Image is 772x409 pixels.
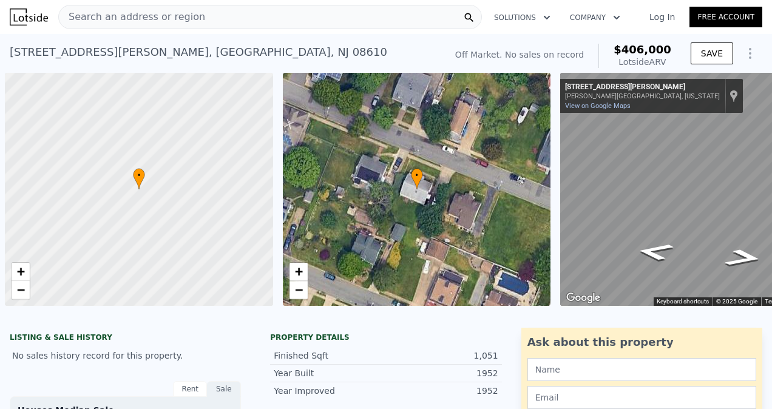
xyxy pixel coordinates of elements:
span: $406,000 [614,43,671,56]
div: Year Built [274,367,386,379]
div: Lotside ARV [614,56,671,68]
div: Property details [270,333,501,342]
button: Solutions [484,7,560,29]
input: Email [527,386,756,409]
div: Year Improved [274,385,386,397]
div: 1,051 [386,350,498,362]
a: Log In [635,11,689,23]
a: View on Google Maps [565,102,631,110]
button: Show Options [738,41,762,66]
img: Google [563,290,603,306]
span: © 2025 Google [716,298,757,305]
a: Zoom in [289,263,308,281]
span: • [133,170,145,181]
div: No sales history record for this property. [10,345,241,367]
div: [STREET_ADDRESS][PERSON_NAME] [565,83,720,92]
button: SAVE [691,42,733,64]
img: Lotside [10,8,48,25]
div: [PERSON_NAME][GEOGRAPHIC_DATA], [US_STATE] [565,92,720,100]
div: LISTING & SALE HISTORY [10,333,241,345]
div: Ask about this property [527,334,756,351]
div: • [133,168,145,189]
div: Sale [207,381,241,397]
div: 1952 [386,385,498,397]
input: Name [527,358,756,381]
a: Zoom out [289,281,308,299]
a: Zoom out [12,281,30,299]
a: Show location on map [730,89,738,103]
button: Keyboard shortcuts [657,297,709,306]
div: • [411,168,423,189]
path: Go East, Chapman Ave [620,238,689,265]
div: Finished Sqft [274,350,386,362]
span: • [411,170,423,181]
a: Zoom in [12,263,30,281]
div: [STREET_ADDRESS][PERSON_NAME] , [GEOGRAPHIC_DATA] , NJ 08610 [10,44,387,61]
a: Free Account [689,7,762,27]
span: − [17,282,25,297]
span: + [17,264,25,279]
div: 1952 [386,367,498,379]
div: Rent [173,381,207,397]
span: Search an address or region [59,10,205,24]
a: Open this area in Google Maps (opens a new window) [563,290,603,306]
span: − [294,282,302,297]
button: Company [560,7,630,29]
div: Off Market. No sales on record [455,49,584,61]
span: + [294,264,302,279]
